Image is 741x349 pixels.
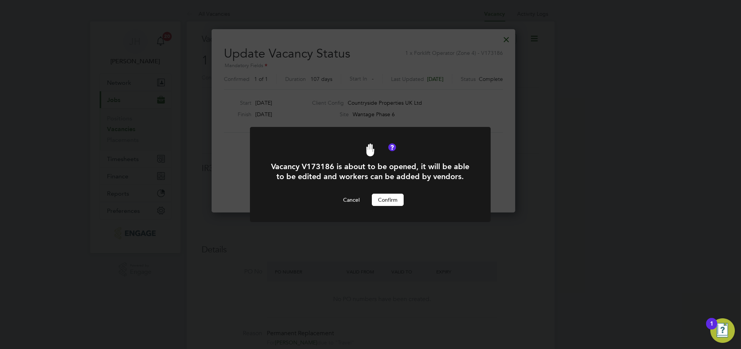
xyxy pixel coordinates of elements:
button: Vacancy Status Definitions [388,143,396,151]
button: Cancel [337,194,366,206]
button: Confirm [372,194,404,206]
h1: Vacancy V173186 is about to be opened, it will be able to be edited and workers can be added by v... [271,161,470,181]
div: 1 [710,324,713,334]
button: Open Resource Center, 1 new notification [710,318,735,343]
